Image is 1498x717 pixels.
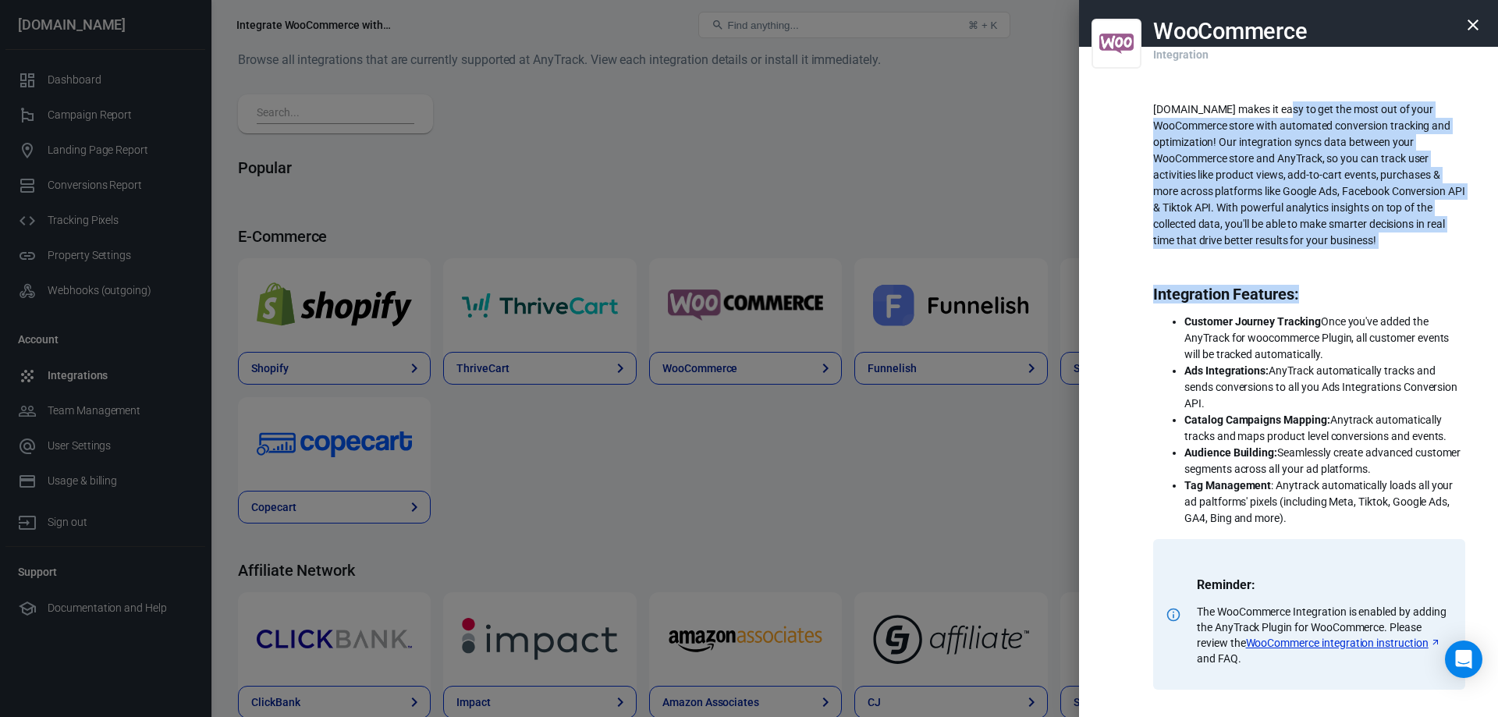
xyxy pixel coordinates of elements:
[1445,641,1482,678] div: Open Intercom Messenger
[1184,477,1465,527] li: : Anytrack automatically loads all your ad paltforms' pixels (including Meta, Tiktok, Google Ads,...
[1153,286,1465,303] p: Integration Features:
[1153,101,1465,249] p: [DOMAIN_NAME] makes it easy to get the most out of your WooCommerce store with automated conversi...
[1153,19,1307,44] h2: WooCommerce
[1184,364,1269,377] strong: Ads Integrations:
[1184,479,1271,492] strong: Tag Management
[1184,414,1330,426] strong: Catalog Campaigns Mapping:
[1197,577,1447,593] p: Reminder:
[1184,445,1465,477] li: Seamlessly create advanced customer segments across all your ad platforms.
[1184,412,1465,445] li: Anytrack automatically tracks and maps product level conversions and events.
[1197,604,1447,666] p: The WooCommerce Integration is enabled by adding the AnyTrack Plugin for WooCommerce. Please revi...
[1184,314,1465,363] li: Once you've added the AnyTrack for woocommerce Plugin, all customer events will be tracked automa...
[1184,446,1277,459] strong: Audience Building:
[1184,363,1465,412] li: AnyTrack automatically tracks and sends conversions to all you Ads Integrations Conversion API.
[1099,22,1134,66] img: WooCommerce
[1246,635,1441,651] a: WooCommerce integration instruction
[1153,31,1208,63] p: Integration
[1184,315,1321,328] strong: Customer Journey Tracking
